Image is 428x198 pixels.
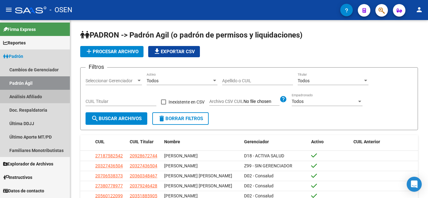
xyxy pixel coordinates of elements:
[415,6,423,13] mat-icon: person
[86,63,107,71] h3: Filtros
[158,115,165,122] mat-icon: delete
[209,99,243,104] span: Archivo CSV CUIL
[243,99,279,104] input: Archivo CSV CUIL
[130,139,154,144] span: CUIL Titular
[95,163,123,168] span: 20327436504
[353,139,380,144] span: CUIL Anterior
[164,163,198,168] span: [PERSON_NAME]
[3,187,44,194] span: Datos de contacto
[130,183,157,188] span: 20379246428
[95,173,123,178] span: 20706538373
[91,116,142,121] span: Buscar Archivos
[244,153,284,158] span: D18 - ACTIVA SALUD
[153,49,195,54] span: Exportar CSV
[95,183,123,188] span: 27380778977
[309,135,351,149] datatable-header-cell: Activo
[244,183,274,188] span: D02 - Consalud
[169,98,205,106] span: Inexistente en CSV
[164,173,232,178] span: [PERSON_NAME] [PERSON_NAME]
[5,6,13,13] mat-icon: menu
[3,174,32,181] span: Instructivos
[242,135,309,149] datatable-header-cell: Gerenciador
[147,78,159,83] span: Todos
[86,78,136,84] span: Seleccionar Gerenciador
[3,53,23,60] span: Padrón
[80,31,302,39] span: PADRON -> Padrón Agil (o padrón de permisos y liquidaciones)
[244,173,274,178] span: D02 - Consalud
[152,112,209,125] button: Borrar Filtros
[130,163,157,168] span: 20327436504
[93,135,127,149] datatable-header-cell: CUIL
[95,153,123,158] span: 27187582542
[292,99,304,104] span: Todos
[80,46,144,57] button: Procesar archivo
[162,135,242,149] datatable-header-cell: Nombre
[85,48,93,55] mat-icon: add
[164,153,198,158] span: [PERSON_NAME]
[244,139,269,144] span: Gerenciador
[158,116,203,121] span: Borrar Filtros
[3,39,26,46] span: Reportes
[127,135,162,149] datatable-header-cell: CUIL Titular
[164,139,180,144] span: Nombre
[164,183,232,188] span: [PERSON_NAME] [PERSON_NAME]
[86,112,147,125] button: Buscar Archivos
[407,177,422,192] div: Open Intercom Messenger
[130,153,157,158] span: 20928672744
[95,139,105,144] span: CUIL
[3,160,53,167] span: Explorador de Archivos
[148,46,200,57] button: Exportar CSV
[279,95,287,103] mat-icon: help
[298,78,310,83] span: Todos
[50,3,72,17] span: - OSEN
[351,135,418,149] datatable-header-cell: CUIL Anterior
[311,139,324,144] span: Activo
[91,115,99,122] mat-icon: search
[85,49,138,54] span: Procesar archivo
[153,48,161,55] mat-icon: file_download
[130,173,157,178] span: 20360348467
[244,163,292,168] span: Z99 - SIN GERENCIADOR
[3,26,36,33] span: Firma Express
